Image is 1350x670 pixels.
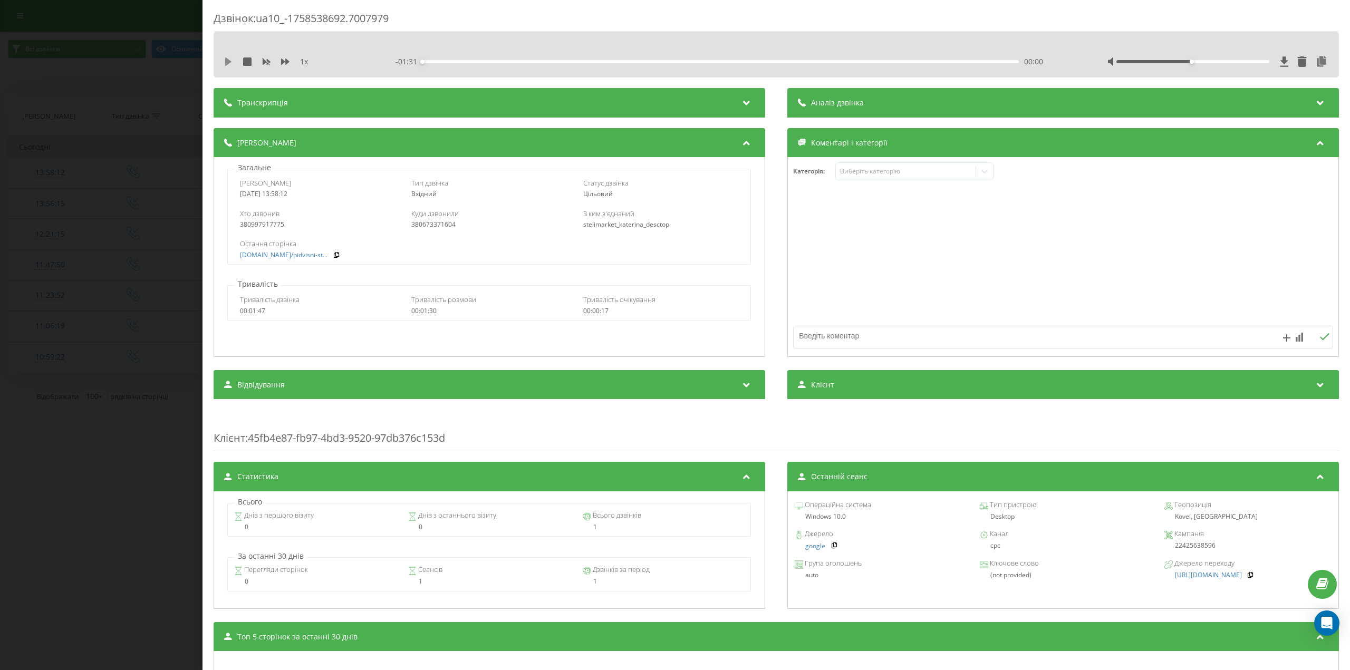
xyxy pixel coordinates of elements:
[396,56,422,67] span: - 01:31
[795,571,962,579] div: auto
[243,565,308,575] span: Перегляди сторінок
[300,56,308,67] span: 1 x
[803,500,871,510] span: Операційна система
[803,558,862,569] span: Група оголошень
[988,500,1036,510] span: Тип пристрою
[1314,610,1339,636] div: Open Intercom Messenger
[988,558,1039,569] span: Ключове слово
[1190,60,1194,64] div: Accessibility label
[234,523,396,531] div: 0
[411,221,567,228] div: 380673371604
[240,239,296,248] span: Остання сторінка
[417,565,442,575] span: Сеансів
[795,513,962,520] div: Windows 10.0
[235,162,274,173] p: Загальне
[591,565,650,575] span: Дзвінків за період
[237,98,288,108] span: Транскрипція
[237,138,296,148] span: [PERSON_NAME]
[214,410,1339,451] div: : 45fb4e87-fb97-4bd3-9520-97db376c153d
[1164,542,1332,549] div: 22425638596
[591,510,641,521] span: Всього дзвінків
[214,431,245,445] span: Клієнт
[811,471,867,482] span: Останній сеанс
[988,529,1009,539] span: Канал
[805,542,825,550] a: google
[240,190,396,198] div: [DATE] 13:58:12
[420,60,425,64] div: Accessibility label
[240,178,291,188] span: [PERSON_NAME]
[240,251,327,259] a: [DOMAIN_NAME]/pidvisni-st...
[243,510,314,521] span: Днів з першого візиту
[237,471,278,482] span: Статистика
[240,307,396,315] div: 00:01:47
[234,578,396,585] div: 0
[411,307,567,315] div: 00:01:30
[583,189,613,198] span: Цільовий
[235,551,306,561] p: За останні 30 днів
[583,209,634,218] span: З ким з'єднаний
[1173,558,1235,569] span: Джерело переходу
[1164,513,1332,520] div: Kovel, [GEOGRAPHIC_DATA]
[237,632,358,642] span: Топ 5 сторінок за останні 30 днів
[811,380,834,390] span: Клієнт
[1024,56,1043,67] span: 00:00
[811,98,864,108] span: Аналіз дзвінка
[240,295,300,304] span: Тривалість дзвінка
[1173,529,1204,539] span: Кампанія
[235,497,265,507] p: Всього
[980,513,1147,520] div: Desktop
[411,189,437,198] span: Вхідний
[583,578,745,585] div: 1
[1173,500,1211,510] span: Геопозиція
[411,178,448,188] span: Тип дзвінка
[417,510,496,521] span: Днів з останнього візиту
[237,380,285,390] span: Відвідування
[583,307,739,315] div: 00:00:17
[235,279,281,289] p: Тривалість
[583,295,655,304] span: Тривалість очікування
[411,295,476,304] span: Тривалість розмови
[240,209,279,218] span: Хто дзвонив
[408,578,570,585] div: 1
[408,523,570,531] div: 0
[214,11,1339,32] div: Дзвінок : ua10_-1758538692.7007979
[411,209,459,218] span: Куди дзвонили
[980,571,1147,579] div: (not provided)
[803,529,833,539] span: Джерело
[583,523,745,531] div: 1
[1175,571,1242,579] a: [URL][DOMAIN_NAME]
[811,138,888,148] span: Коментарі і категорії
[583,221,739,228] div: stelimarket_katerina_desctop
[840,167,972,176] div: Виберіть категорію
[240,221,396,228] div: 380997917775
[980,542,1147,549] div: cpc
[793,168,835,175] h4: Категорія :
[583,178,629,188] span: Статус дзвінка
